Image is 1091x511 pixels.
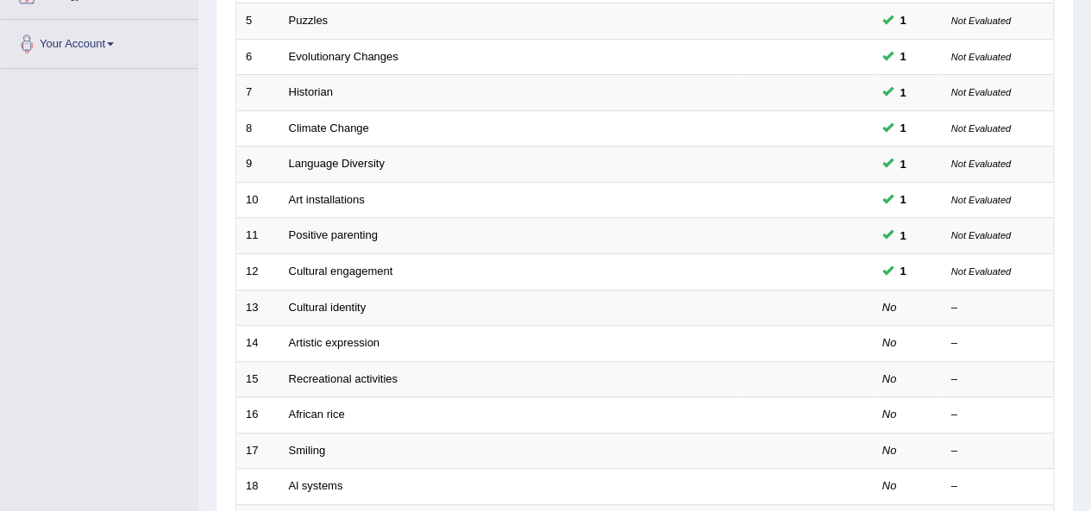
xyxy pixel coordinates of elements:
[893,119,913,137] span: You can still take this question
[289,193,365,206] a: Art installations
[951,195,1011,205] small: Not Evaluated
[951,159,1011,169] small: Not Evaluated
[951,335,1044,352] div: –
[289,301,367,314] a: Cultural identity
[951,87,1011,97] small: Not Evaluated
[951,52,1011,62] small: Not Evaluated
[236,39,279,75] td: 6
[882,479,897,492] em: No
[893,11,913,29] span: You can still take this question
[951,230,1011,240] small: Not Evaluated
[289,372,398,385] a: Recreational activities
[236,110,279,146] td: 8
[882,444,897,457] em: No
[882,372,897,385] em: No
[1,20,198,63] a: Your Account
[951,266,1011,277] small: Not Evaluated
[289,444,326,457] a: Smiling
[289,157,385,170] a: Language Diversity
[236,326,279,362] td: 14
[236,146,279,183] td: 9
[289,479,343,492] a: Al systems
[289,85,333,98] a: Historian
[951,443,1044,459] div: –
[289,50,398,63] a: Evolutionary Changes
[236,253,279,290] td: 12
[893,227,913,245] span: You can still take this question
[893,155,913,173] span: You can still take this question
[893,84,913,102] span: You can still take this question
[882,408,897,421] em: No
[951,407,1044,423] div: –
[289,336,379,349] a: Artistic expression
[236,218,279,254] td: 11
[289,122,369,134] a: Climate Change
[236,3,279,40] td: 5
[893,262,913,280] span: You can still take this question
[236,397,279,433] td: 16
[951,123,1011,134] small: Not Evaluated
[893,47,913,65] span: You can still take this question
[951,16,1011,26] small: Not Evaluated
[951,478,1044,495] div: –
[236,75,279,111] td: 7
[289,228,378,241] a: Positive parenting
[893,190,913,209] span: You can still take this question
[236,361,279,397] td: 15
[289,14,329,27] a: Puzzles
[951,300,1044,316] div: –
[289,408,345,421] a: African rice
[236,469,279,505] td: 18
[289,265,393,277] a: Cultural engagement
[951,371,1044,388] div: –
[882,336,897,349] em: No
[236,182,279,218] td: 10
[236,433,279,469] td: 17
[882,301,897,314] em: No
[236,290,279,326] td: 13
